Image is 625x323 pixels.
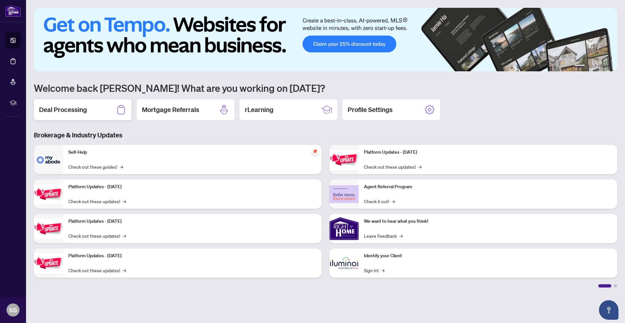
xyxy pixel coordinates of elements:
button: 6 [608,65,611,67]
a: Check it out!→ [364,198,395,205]
a: Leave Feedback→ [364,232,403,239]
img: Self-Help [34,145,63,174]
button: 1 [574,65,585,67]
span: → [381,267,384,274]
a: Check out these updates!→ [68,232,126,239]
p: Agent Referral Program [364,183,612,190]
a: Check out these guides!→ [68,163,123,170]
span: → [120,163,123,170]
button: 5 [603,65,605,67]
h2: Deal Processing [39,105,87,114]
a: Sign In!→ [364,267,384,274]
h2: Profile Settings [348,105,393,114]
button: 3 [592,65,595,67]
span: → [392,198,395,205]
img: Identify your Client [329,248,359,278]
img: We want to hear what you think! [329,214,359,243]
h1: Welcome back [PERSON_NAME]! What are you working on [DATE]? [34,82,617,94]
button: 4 [598,65,600,67]
p: Platform Updates - [DATE] [364,149,612,156]
img: Platform Updates - July 21, 2025 [34,218,63,239]
p: Platform Updates - [DATE] [68,183,316,190]
img: logo [5,5,21,17]
span: → [399,232,403,239]
button: 2 [587,65,590,67]
h2: Mortgage Referrals [142,105,199,114]
p: Self-Help [68,149,316,156]
span: → [123,198,126,205]
span: → [123,267,126,274]
p: Platform Updates - [DATE] [68,218,316,225]
p: Identify your Client [364,252,612,260]
h3: Brokerage & Industry Updates [34,131,617,140]
span: → [418,163,422,170]
img: Platform Updates - June 23, 2025 [329,149,359,170]
a: Check out these updates!→ [68,198,126,205]
a: Check out these updates!→ [364,163,422,170]
span: → [123,232,126,239]
img: Slide 0 [34,8,617,71]
button: Open asap [599,300,618,320]
p: We want to hear what you think! [364,218,612,225]
h2: rLearning [245,105,273,114]
img: Agent Referral Program [329,185,359,203]
a: Check out these updates!→ [68,267,126,274]
img: Platform Updates - September 16, 2025 [34,184,63,204]
img: Platform Updates - July 8, 2025 [34,253,63,274]
span: pushpin [311,147,319,155]
p: Platform Updates - [DATE] [68,252,316,260]
span: SG [9,305,17,315]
